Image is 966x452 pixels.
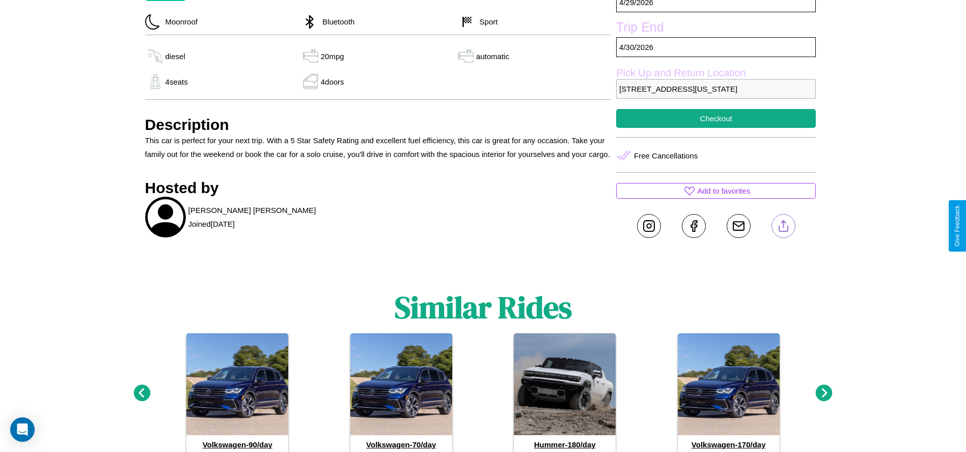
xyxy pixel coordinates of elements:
[188,203,316,217] p: [PERSON_NAME] [PERSON_NAME]
[616,79,816,99] p: [STREET_ADDRESS][US_STATE]
[145,116,612,134] h3: Description
[165,49,185,63] p: diesel
[616,183,816,199] button: Add to favorites
[321,75,344,89] p: 4 doors
[300,74,321,89] img: gas
[616,20,816,37] label: Trip End
[634,149,698,163] p: Free Cancellations
[145,74,165,89] img: gas
[188,217,235,231] p: Joined [DATE]
[616,67,816,79] label: Pick Up and Return Location
[456,48,476,64] img: gas
[300,48,321,64] img: gas
[321,49,344,63] p: 20 mpg
[317,15,354,29] p: Bluetooth
[395,286,572,328] h1: Similar Rides
[160,15,198,29] p: Moonroof
[165,75,188,89] p: 4 seats
[954,205,961,247] div: Give Feedback
[145,48,165,64] img: gas
[145,134,612,161] p: This car is perfect for your next trip. With a 5 Star Safety Rating and excellent fuel efficiency...
[697,184,750,198] p: Add to favorites
[10,417,35,442] div: Open Intercom Messenger
[476,49,509,63] p: automatic
[475,15,498,29] p: Sport
[616,109,816,128] button: Checkout
[145,179,612,197] h3: Hosted by
[616,37,816,57] p: 4 / 30 / 2026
